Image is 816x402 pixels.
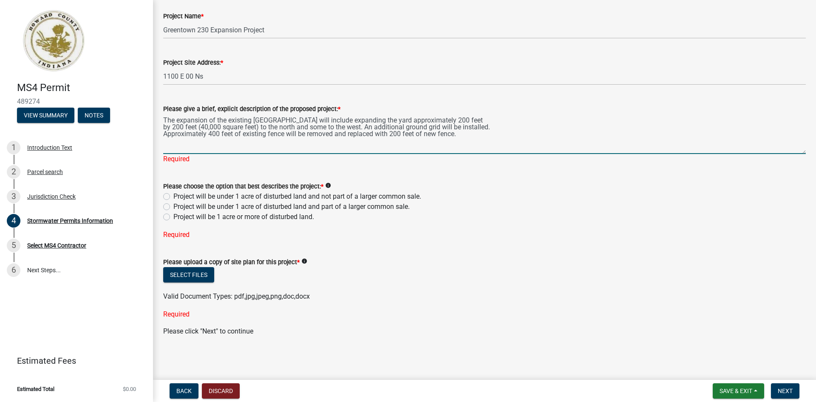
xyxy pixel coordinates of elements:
wm-modal-confirm: Notes [78,112,110,119]
button: View Summary [17,108,74,123]
img: Howard County, Indiana [17,9,90,73]
label: Please upload a copy of site plan for this project [163,259,300,265]
span: Save & Exit [720,388,752,394]
h4: MS4 Permit [17,82,146,94]
div: Stormwater Permits Information [27,218,113,224]
div: 5 [7,239,20,252]
a: Estimated Fees [7,352,139,369]
button: Back [170,383,198,399]
div: 4 [7,214,20,228]
span: Estimated Total [17,386,54,392]
button: Discard [202,383,240,399]
i: info [325,182,331,188]
button: Save & Exit [713,383,764,399]
wm-modal-confirm: Summary [17,112,74,119]
div: 1 [7,141,20,154]
span: 489274 [17,97,136,105]
span: $0.00 [123,386,136,392]
p: Please click "Next" to continue [163,326,806,336]
label: Please give a brief, explicit description of the proposed project: [163,106,340,112]
label: Project Name [163,14,204,20]
label: Project will be under 1 acre of disturbed land and not part of a larger common sale. [173,191,421,202]
label: Please choose the option that best describes the project: [163,184,323,190]
div: Select MS4 Contractor [27,242,86,248]
button: Next [771,383,799,399]
i: info [301,258,307,264]
div: Required [163,230,806,240]
div: 3 [7,190,20,203]
div: Required [163,154,806,164]
div: Introduction Text [27,145,72,151]
div: Required [163,309,806,319]
div: Parcel search [27,169,63,175]
label: Project will be under 1 acre of disturbed land and part of a larger common sale. [173,202,410,212]
div: 6 [7,263,20,277]
span: Next [778,388,793,394]
div: Jurisdiction Check [27,194,76,200]
label: Project will be 1 acre or more of disturbed land. [173,212,314,222]
span: Back [176,388,192,394]
button: Notes [78,108,110,123]
label: Project Site Address: [163,60,223,66]
button: Select files [163,267,214,282]
div: 2 [7,165,20,179]
span: Valid Document Types: pdf,jpg,jpeg,png,doc,docx [163,292,310,300]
